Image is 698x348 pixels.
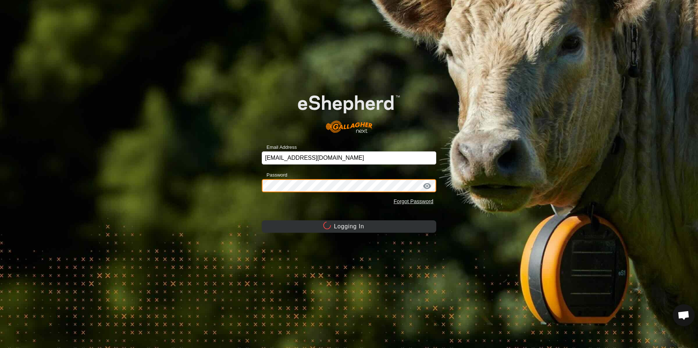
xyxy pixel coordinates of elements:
input: Email Address [262,151,436,165]
a: Forgot Password [394,198,433,204]
label: Password [262,171,287,179]
div: Open chat [673,304,695,326]
img: E-shepherd Logo [279,81,419,140]
button: Logging In [262,220,436,233]
label: Email Address [262,144,297,151]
